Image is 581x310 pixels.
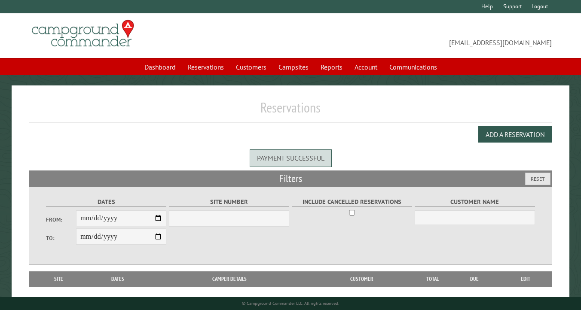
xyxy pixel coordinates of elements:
th: Camper Details [151,271,307,287]
h1: Reservations [29,99,552,123]
th: Due [450,271,499,287]
small: © Campground Commander LLC. All rights reserved. [242,301,339,306]
span: [EMAIL_ADDRESS][DOMAIN_NAME] [290,24,552,48]
label: Site Number [169,197,289,207]
th: Site [34,271,85,287]
label: Customer Name [415,197,535,207]
a: Customers [231,59,272,75]
div: Payment successful [250,149,332,167]
label: To: [46,234,76,242]
a: Reports [315,59,348,75]
label: Dates [46,197,166,207]
button: Reset [525,173,550,185]
th: Dates [84,271,151,287]
th: Total [416,271,450,287]
a: Account [349,59,382,75]
img: Campground Commander [29,17,137,50]
th: Edit [499,271,552,287]
label: Include Cancelled Reservations [292,197,412,207]
h2: Filters [29,170,552,187]
th: Customer [308,271,416,287]
a: Campsites [273,59,314,75]
a: Reservations [183,59,229,75]
label: From: [46,216,76,224]
button: Add a Reservation [478,126,552,143]
a: Communications [384,59,442,75]
a: Dashboard [139,59,181,75]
